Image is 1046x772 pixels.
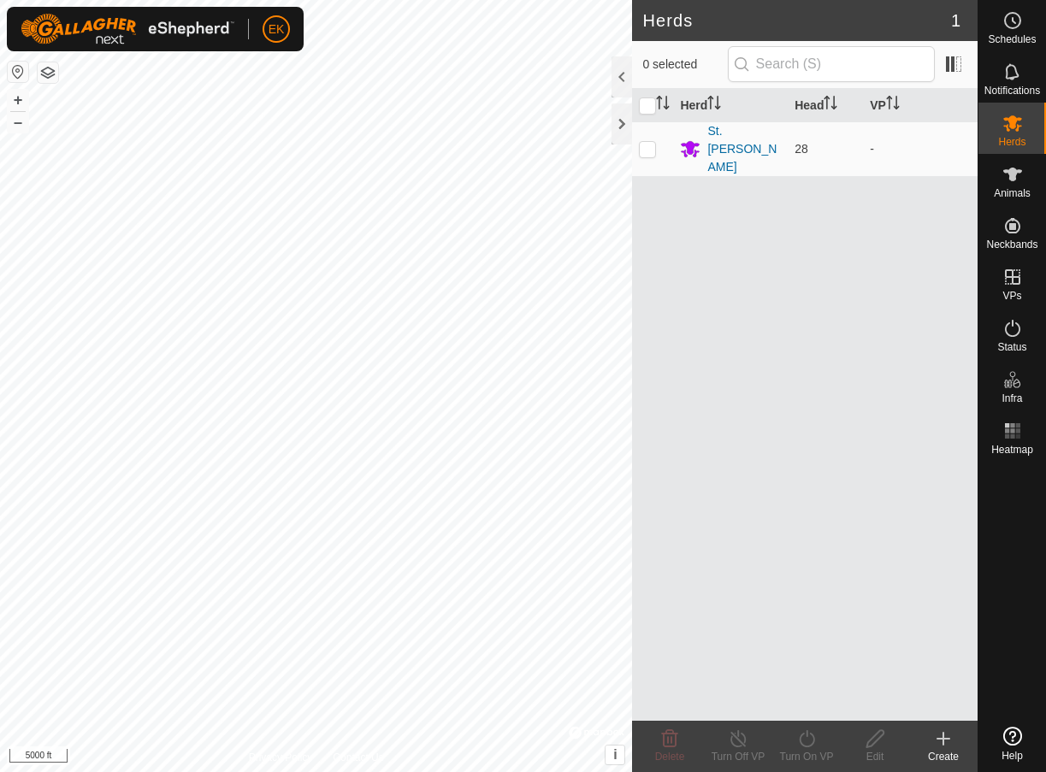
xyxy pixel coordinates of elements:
[8,90,28,110] button: +
[655,751,685,763] span: Delete
[249,750,313,765] a: Privacy Policy
[269,21,285,38] span: EK
[1002,751,1023,761] span: Help
[656,98,670,112] p-sorticon: Activate to sort
[994,188,1031,198] span: Animals
[788,89,863,122] th: Head
[951,8,960,33] span: 1
[21,14,234,44] img: Gallagher Logo
[642,10,950,31] h2: Herds
[824,98,837,112] p-sorticon: Activate to sort
[986,239,1037,250] span: Neckbands
[997,342,1026,352] span: Status
[984,85,1040,96] span: Notifications
[1002,291,1021,301] span: VPs
[704,749,772,764] div: Turn Off VP
[909,749,978,764] div: Create
[728,46,935,82] input: Search (S)
[998,137,1025,147] span: Herds
[613,747,617,762] span: i
[707,122,781,176] div: St. [PERSON_NAME]
[707,98,721,112] p-sorticon: Activate to sort
[886,98,900,112] p-sorticon: Activate to sort
[333,750,383,765] a: Contact Us
[991,445,1033,455] span: Heatmap
[673,89,788,122] th: Herd
[8,112,28,133] button: –
[606,745,624,764] button: i
[772,749,841,764] div: Turn On VP
[642,56,727,74] span: 0 selected
[863,121,978,176] td: -
[8,62,28,82] button: Reset Map
[841,749,909,764] div: Edit
[978,720,1046,768] a: Help
[863,89,978,122] th: VP
[38,62,58,83] button: Map Layers
[1002,393,1022,404] span: Infra
[795,142,808,156] span: 28
[988,34,1036,44] span: Schedules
